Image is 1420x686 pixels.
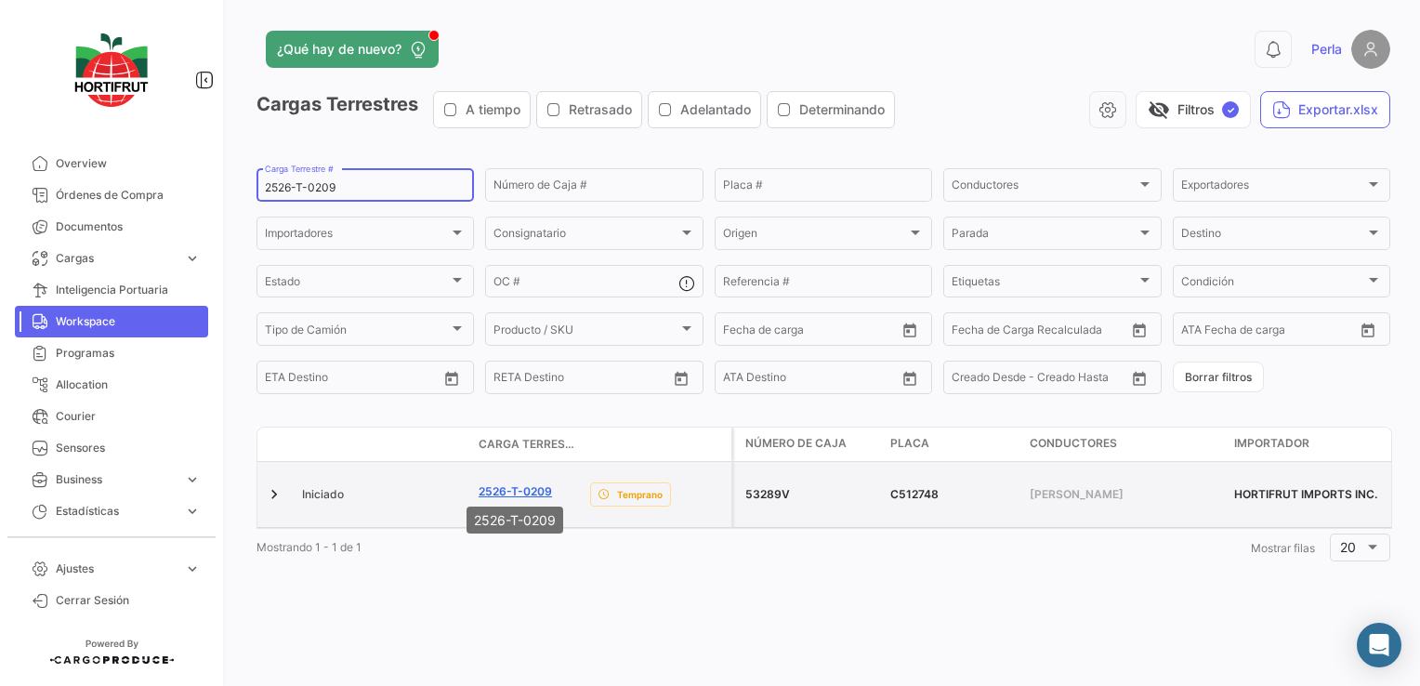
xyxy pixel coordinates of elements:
span: Adelantado [680,100,751,119]
span: Número de Caja [745,435,847,452]
span: Cerrar Sesión [56,592,201,609]
button: Open calendar [1125,316,1153,344]
datatable-header-cell: Estado [295,437,471,452]
button: A tiempo [434,92,530,127]
span: Órdenes de Compra [56,187,201,204]
button: Open calendar [1354,316,1382,344]
datatable-header-cell: Importador [1227,428,1394,461]
button: Adelantado [649,92,760,127]
span: ¿Qué hay de nuevo? [277,40,401,59]
input: Desde [493,374,527,387]
input: Creado Desde [952,374,1026,387]
h3: Cargas Terrestres [256,91,901,128]
a: Programas [15,337,208,369]
span: Consignatario [493,230,677,243]
span: Carga Terrestre # [479,436,575,453]
span: Retrasado [569,100,632,119]
a: Inteligencia Portuaria [15,274,208,306]
button: Open calendar [896,316,924,344]
button: Open calendar [667,364,695,392]
button: visibility_offFiltros✓ [1136,91,1251,128]
span: Conductores [1030,435,1117,452]
input: ATA Hasta [793,374,875,387]
a: 2526-T-0209 [479,483,552,500]
span: Estadísticas [56,503,177,520]
span: Exportadores [1181,181,1365,194]
span: Importador [1234,435,1309,452]
button: Borrar filtros [1173,362,1264,392]
a: Documentos [15,211,208,243]
span: Inteligencia Portuaria [56,282,201,298]
div: Abrir Intercom Messenger [1357,623,1401,667]
span: Allocation [56,376,201,393]
datatable-header-cell: Conductores [1022,428,1227,461]
span: Mostrando 1 - 1 de 1 [256,540,362,554]
button: Open calendar [1125,364,1153,392]
input: Desde [723,325,756,338]
a: Órdenes de Compra [15,179,208,211]
span: expand_more [184,471,201,488]
span: visibility_off [1148,99,1170,121]
span: Tipo de Camión [265,325,449,338]
a: Sensores [15,432,208,464]
input: ATA Desde [723,374,780,387]
button: Retrasado [537,92,641,127]
span: Perla [1311,40,1342,59]
input: Hasta [998,325,1081,338]
input: Hasta [540,374,623,387]
span: Condición [1181,278,1365,291]
span: Ajustes [56,561,177,577]
input: ATA Hasta [1251,325,1334,338]
a: Courier [15,401,208,432]
span: Documentos [56,218,201,235]
span: Importadores [265,230,449,243]
input: ATA Desde [1181,325,1238,338]
datatable-header-cell: Número de Caja [734,428,883,461]
span: Iniciado [302,486,344,503]
span: [PERSON_NAME] [1030,486,1181,503]
datatable-header-cell: Carga Terrestre # [471,429,583,460]
span: A tiempo [466,100,520,119]
span: expand_more [184,561,201,577]
a: Expand/Collapse Row [265,485,283,504]
a: Overview [15,148,208,179]
span: Courier [56,408,201,425]
span: expand_more [184,250,201,267]
span: Cargas [56,250,177,267]
span: Estado [265,278,449,291]
button: Exportar.xlsx [1260,91,1390,128]
input: Desde [265,374,298,387]
input: Creado Hasta [1039,374,1122,387]
span: Determinando [799,100,885,119]
span: Workspace [56,313,201,330]
span: Overview [56,155,201,172]
input: Hasta [311,374,394,387]
span: Conductores [952,181,1136,194]
img: logo-hortifrut.svg [65,22,158,118]
span: Producto / SKU [493,325,677,338]
input: Hasta [769,325,852,338]
span: Destino [1181,230,1365,243]
div: 53289V [745,486,875,503]
span: Placa [890,435,929,452]
button: ¿Qué hay de nuevo? [266,31,439,68]
span: ✓ [1222,101,1239,118]
span: 20 [1340,539,1356,555]
span: Parada [952,230,1136,243]
a: Workspace [15,306,208,337]
datatable-header-cell: Placa [883,428,1022,461]
span: expand_more [184,503,201,520]
img: placeholder-user.png [1351,30,1390,69]
span: Mostrar filas [1251,541,1315,555]
span: Temprano [617,487,663,502]
div: 2526-T-0209 [467,507,563,534]
span: Etiquetas [952,278,1136,291]
span: Programas [56,345,201,362]
datatable-header-cell: Delay Status [583,437,731,452]
span: Sensores [56,440,201,456]
button: Determinando [768,92,894,127]
button: Open calendar [438,364,466,392]
button: Open calendar [896,364,924,392]
div: C512748 [890,486,1015,503]
span: Origen [723,230,907,243]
